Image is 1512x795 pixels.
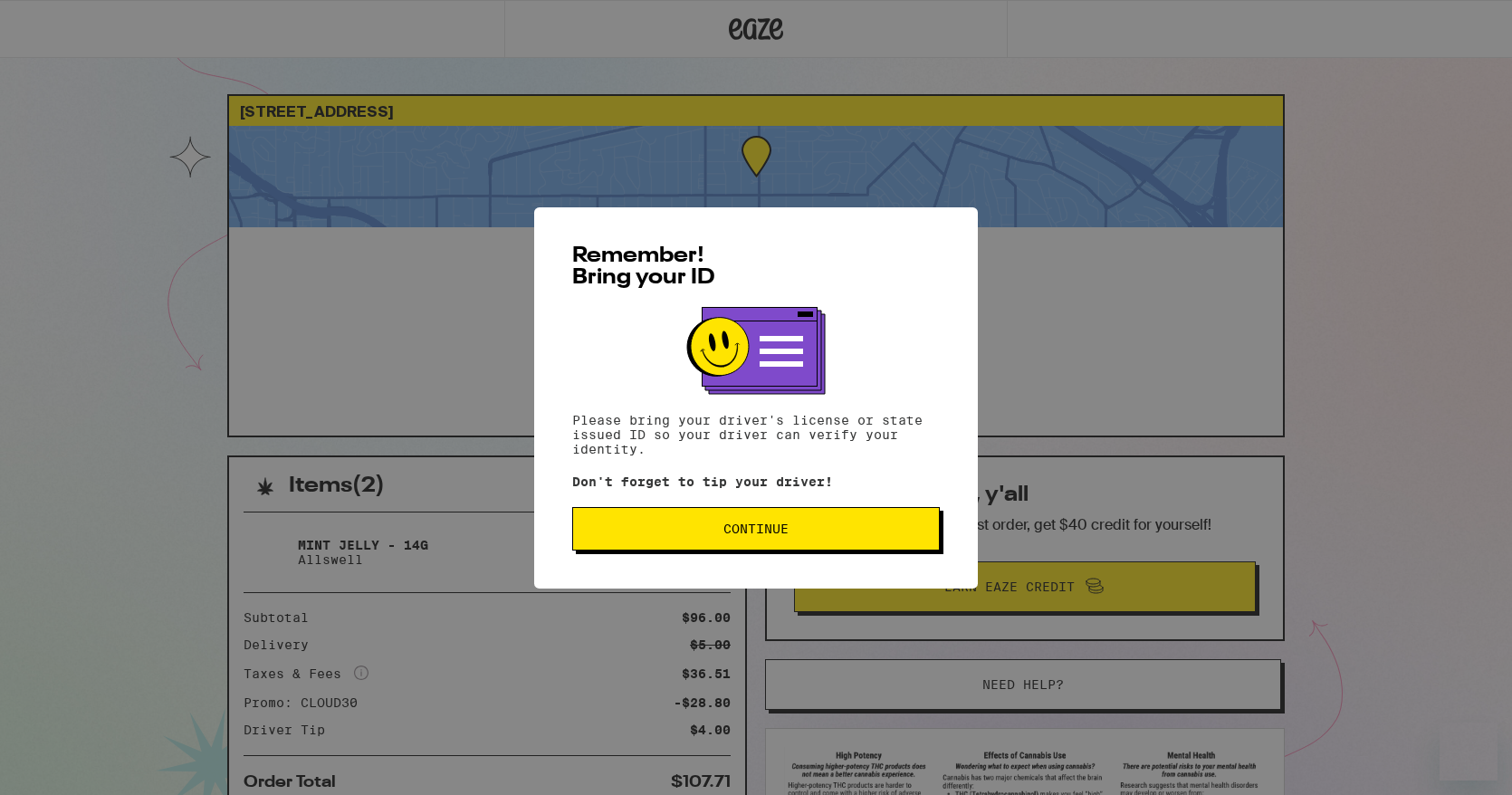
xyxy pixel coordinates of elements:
[572,507,940,551] button: Continue
[572,474,940,489] p: Don't forget to tip your driver!
[572,245,715,289] span: Remember! Bring your ID
[572,413,940,456] p: Please bring your driver's license or state issued ID so your driver can verify your identity.
[1440,723,1498,781] iframe: Button to launch messaging window
[723,522,789,535] span: Continue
